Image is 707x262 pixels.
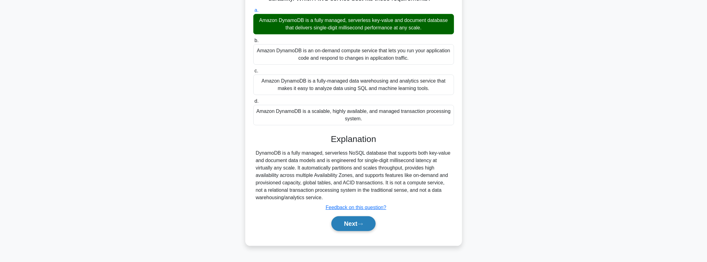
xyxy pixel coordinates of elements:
span: c. [255,68,258,73]
span: d. [255,98,259,104]
span: b. [255,38,259,43]
button: Next [331,216,376,231]
span: a. [255,7,259,13]
div: Amazon DynamoDB is a scalable, highly available, and managed transaction processing system. [253,105,454,125]
h3: Explanation [257,134,450,144]
div: Amazon DynamoDB is an on-demand compute service that lets you run your application code and respo... [253,44,454,65]
div: DynamoDB is a fully managed, serverless NoSQL database that supports both key-value and document ... [256,149,452,201]
div: Amazon DynamoDB is a fully managed, serverless key-value and document database that delivers sing... [253,14,454,34]
div: Amazon DynamoDB is a fully-managed data warehousing and analytics service that makes it easy to a... [253,75,454,95]
a: Feedback on this question? [326,205,386,210]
